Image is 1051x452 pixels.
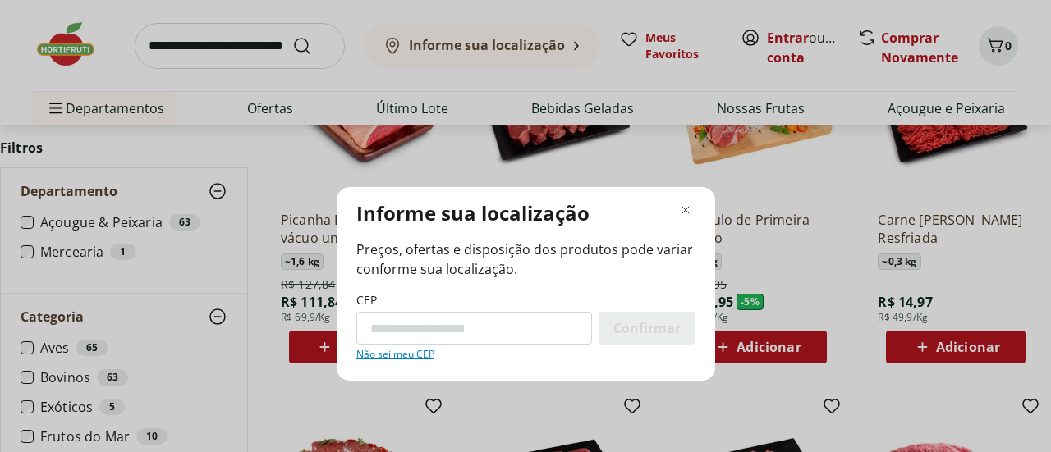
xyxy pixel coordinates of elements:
span: Preços, ofertas e disposição dos produtos pode variar conforme sua localização. [356,240,695,279]
a: Não sei meu CEP [356,348,434,361]
button: Fechar modal de regionalização [676,200,695,220]
button: Confirmar [599,312,695,345]
label: CEP [356,292,377,308]
div: Modal de regionalização [337,187,715,381]
span: Confirmar [613,322,681,335]
p: Informe sua localização [356,200,590,226]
